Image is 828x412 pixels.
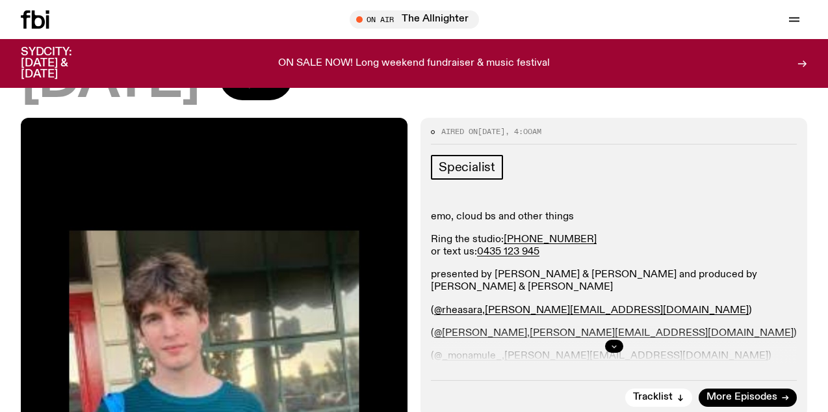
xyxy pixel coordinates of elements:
[278,58,550,70] p: ON SALE NOW! Long weekend fundraiser & music festival
[21,47,104,80] h3: SYDCITY: [DATE] & [DATE]
[633,392,673,402] span: Tracklist
[504,234,597,245] a: [PHONE_NUMBER]
[431,269,797,294] p: presented by [PERSON_NAME] & [PERSON_NAME] and produced by [PERSON_NAME] & [PERSON_NAME]
[699,389,797,407] a: More Episodes
[431,305,797,317] p: ( , )
[485,305,749,316] a: [PERSON_NAME][EMAIL_ADDRESS][DOMAIN_NAME]
[706,392,777,402] span: More Episodes
[625,389,692,407] button: Tracklist
[434,305,482,316] a: @rheasara
[439,160,495,174] span: Specialist
[21,55,199,107] span: [DATE]
[431,155,503,180] a: Specialist
[431,234,797,258] p: Ring the studio: or text us:
[478,126,505,137] span: [DATE]
[505,126,541,137] span: , 4:00am
[350,10,479,29] button: On AirThe Allnighter
[477,247,539,257] a: 0435 123 945
[431,211,797,223] p: emo, cloud bs and other things
[441,126,478,137] span: Aired on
